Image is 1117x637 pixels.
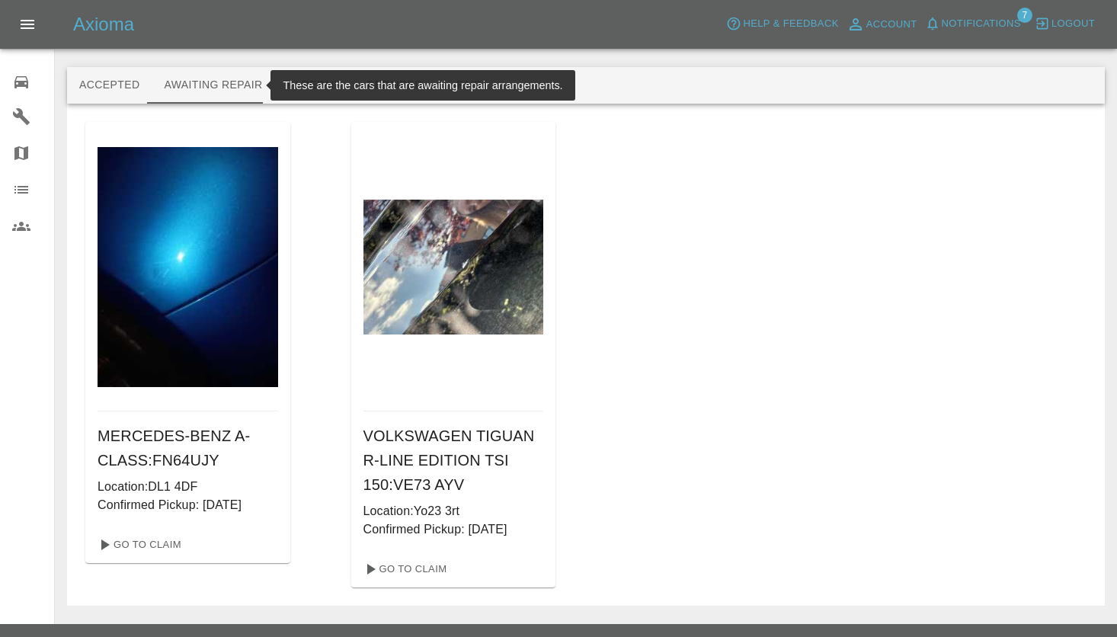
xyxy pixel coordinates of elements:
button: Accepted [67,67,152,104]
button: Logout [1031,12,1099,36]
a: Go To Claim [91,533,185,557]
span: Help & Feedback [743,15,838,33]
span: Notifications [942,15,1021,33]
button: Repaired [354,67,435,104]
button: In Repair [275,67,355,104]
span: Logout [1051,15,1095,33]
span: Account [866,16,917,34]
span: 7 [1017,8,1032,23]
h6: MERCEDES-BENZ A-CLASS : FN64UJY [98,424,278,472]
button: Open drawer [9,6,46,43]
p: Confirmed Pickup: [DATE] [363,520,544,539]
button: Help & Feedback [722,12,842,36]
p: Location: DL1 4DF [98,478,278,496]
h6: VOLKSWAGEN TIGUAN R-LINE EDITION TSI 150 : VE73 AYV [363,424,544,497]
h5: Axioma [73,12,134,37]
a: Account [843,12,921,37]
p: Confirmed Pickup: [DATE] [98,496,278,514]
button: Notifications [921,12,1025,36]
p: Location: Yo23 3rt [363,502,544,520]
button: Awaiting Repair [152,67,274,104]
button: Paid [435,67,504,104]
a: Go To Claim [357,557,451,581]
